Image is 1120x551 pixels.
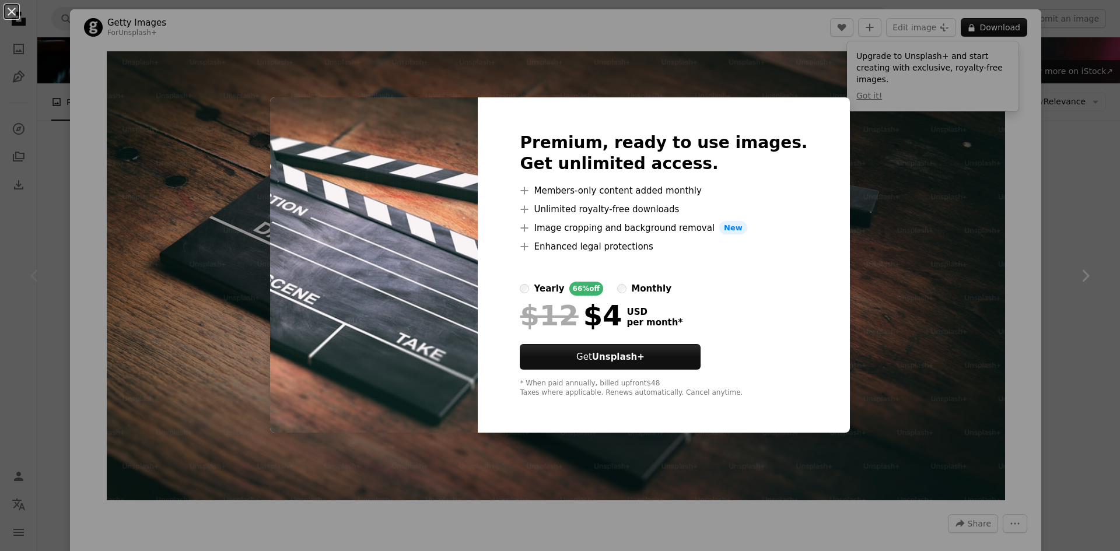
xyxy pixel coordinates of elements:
[520,300,622,331] div: $4
[520,344,701,370] button: GetUnsplash+
[520,240,807,254] li: Enhanced legal protections
[631,282,671,296] div: monthly
[520,184,807,198] li: Members-only content added monthly
[520,284,529,293] input: yearly66%off
[592,352,645,362] strong: Unsplash+
[569,282,604,296] div: 66% off
[520,300,578,331] span: $12
[270,97,478,433] img: premium_photo-1682125771198-f7cbed7cb868
[534,282,564,296] div: yearly
[719,221,747,235] span: New
[520,221,807,235] li: Image cropping and background removal
[626,307,682,317] span: USD
[520,202,807,216] li: Unlimited royalty-free downloads
[520,379,807,398] div: * When paid annually, billed upfront $48 Taxes where applicable. Renews automatically. Cancel any...
[520,132,807,174] h2: Premium, ready to use images. Get unlimited access.
[626,317,682,328] span: per month *
[617,284,626,293] input: monthly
